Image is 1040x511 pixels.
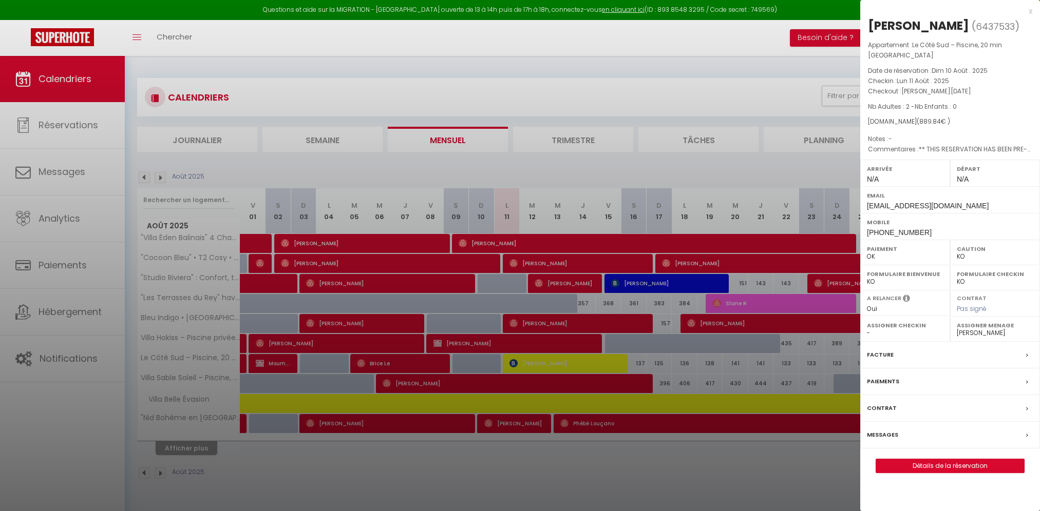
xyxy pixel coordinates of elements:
span: ( € ) [917,117,950,126]
div: x [860,5,1032,17]
label: Assigner Checkin [867,320,943,330]
span: ( ) [972,19,1019,33]
span: Le Côté Sud – Piscine, 20 min [GEOGRAPHIC_DATA] [868,41,1002,60]
label: Caution [957,244,1033,254]
p: Checkout : [868,86,1032,96]
span: Lun 11 Août . 2025 [897,76,949,85]
span: 889.84 [919,117,941,126]
label: Paiement [867,244,943,254]
a: Détails de la réservation [876,459,1024,473]
label: Paiements [867,376,899,387]
span: [EMAIL_ADDRESS][DOMAIN_NAME] [867,202,989,210]
label: Contrat [957,294,987,301]
span: Pas signé [957,304,987,313]
label: Arrivée [867,164,943,174]
div: [PERSON_NAME] [868,17,969,34]
span: [PHONE_NUMBER] [867,228,932,237]
span: Dim 10 Août . 2025 [932,66,988,75]
i: Sélectionner OUI si vous souhaiter envoyer les séquences de messages post-checkout [903,294,910,305]
p: Checkin : [868,76,1032,86]
label: Contrat [867,403,897,414]
div: [DOMAIN_NAME] [868,117,1032,127]
label: A relancer [867,294,901,303]
span: N/A [957,175,969,183]
p: Notes : [868,134,1032,144]
label: Messages [867,429,898,440]
label: Facture [867,349,894,360]
span: Nb Adultes : 2 - [868,102,957,111]
label: Formulaire Bienvenue [867,269,943,279]
p: Commentaires : [868,144,1032,154]
span: 6437533 [976,20,1015,33]
iframe: LiveChat chat widget [997,468,1040,511]
label: Formulaire Checkin [957,269,1033,279]
label: Départ [957,164,1033,174]
label: Mobile [867,217,1033,227]
span: - [888,134,892,143]
label: Assigner Menage [957,320,1033,330]
button: Détails de la réservation [876,459,1025,473]
span: Nb Enfants : 0 [915,102,957,111]
p: Date de réservation : [868,66,1032,76]
span: N/A [867,175,879,183]
label: Email [867,190,1033,201]
span: [PERSON_NAME][DATE] [901,87,971,95]
p: Appartement : [868,40,1032,61]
